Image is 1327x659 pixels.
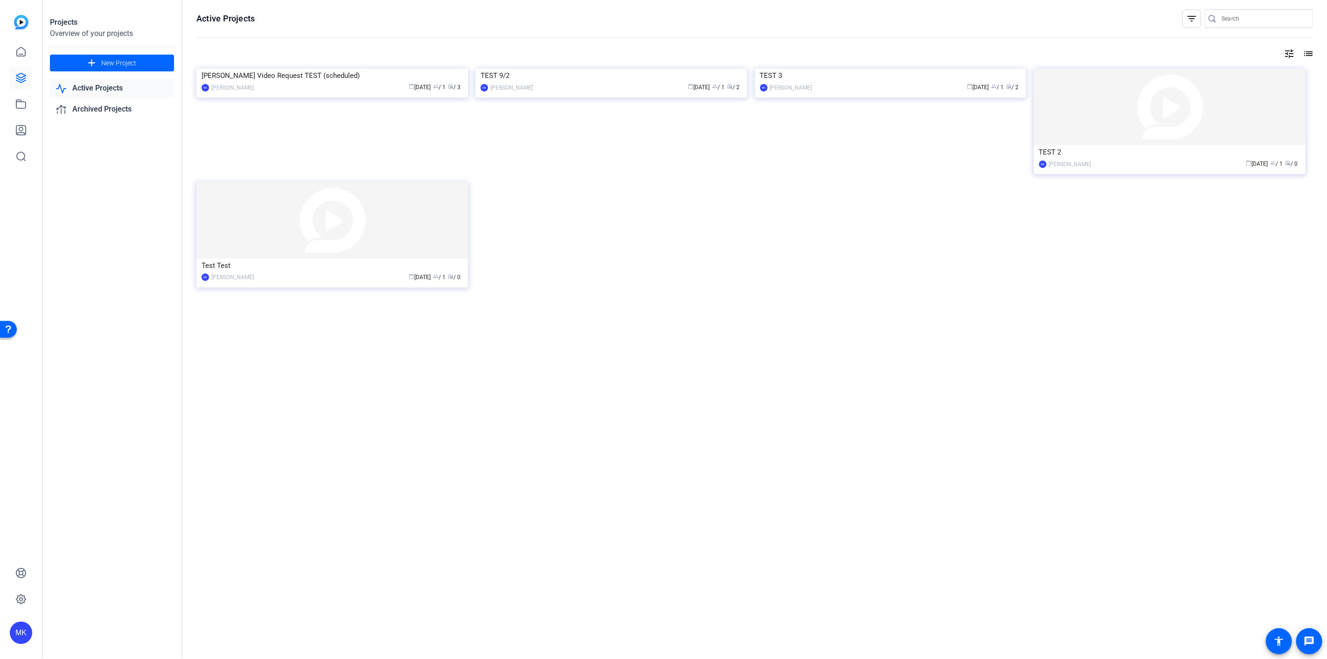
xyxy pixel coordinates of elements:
div: MK [202,84,209,91]
div: MK [202,273,209,281]
input: Search [1222,13,1306,24]
div: Overview of your projects [50,28,174,39]
div: MK [10,622,32,644]
span: New Project [101,58,136,68]
span: [DATE] [409,84,431,91]
mat-icon: accessibility [1273,636,1285,647]
span: radio [1285,160,1291,166]
span: / 0 [1285,161,1298,167]
span: / 1 [712,84,725,91]
span: / 3 [448,84,461,91]
button: New Project [50,55,174,71]
div: Test Test [202,259,463,273]
span: group [712,84,718,89]
div: MK [481,84,488,91]
mat-icon: filter_list [1186,13,1197,24]
span: calendar_today [409,273,414,279]
img: blue-gradient.svg [14,15,28,29]
span: calendar_today [688,84,693,89]
span: radio [448,84,454,89]
div: TEST 3 [760,69,1021,83]
span: radio [448,273,454,279]
span: calendar_today [1246,160,1252,166]
span: / 2 [1006,84,1019,91]
span: / 2 [727,84,740,91]
div: [PERSON_NAME] Video Request TEST (scheduled) [202,69,463,83]
div: [PERSON_NAME] [211,83,254,92]
div: TEST 2 [1039,145,1300,159]
span: radio [727,84,733,89]
span: / 1 [433,84,446,91]
span: group [991,84,997,89]
div: TEST 9/2 [481,69,742,83]
mat-icon: message [1304,636,1315,647]
div: [PERSON_NAME] [490,83,533,92]
span: group [433,84,439,89]
span: [DATE] [967,84,989,91]
span: / 0 [448,274,461,280]
h1: Active Projects [196,13,255,24]
mat-icon: list [1302,48,1313,59]
mat-icon: add [86,57,98,69]
a: Archived Projects [50,100,174,119]
div: [PERSON_NAME] [1049,160,1091,169]
div: Projects [50,17,174,28]
div: MK [760,84,768,91]
div: [PERSON_NAME] [211,273,254,282]
span: [DATE] [688,84,710,91]
span: calendar_today [409,84,414,89]
span: group [433,273,439,279]
span: radio [1006,84,1012,89]
span: group [1271,160,1276,166]
span: [DATE] [1246,161,1268,167]
span: / 1 [433,274,446,280]
div: [PERSON_NAME] [770,83,812,92]
div: MK [1039,161,1047,168]
span: [DATE] [409,274,431,280]
a: Active Projects [50,79,174,98]
span: calendar_today [967,84,972,89]
span: / 1 [991,84,1004,91]
mat-icon: tune [1284,48,1295,59]
span: / 1 [1271,161,1283,167]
